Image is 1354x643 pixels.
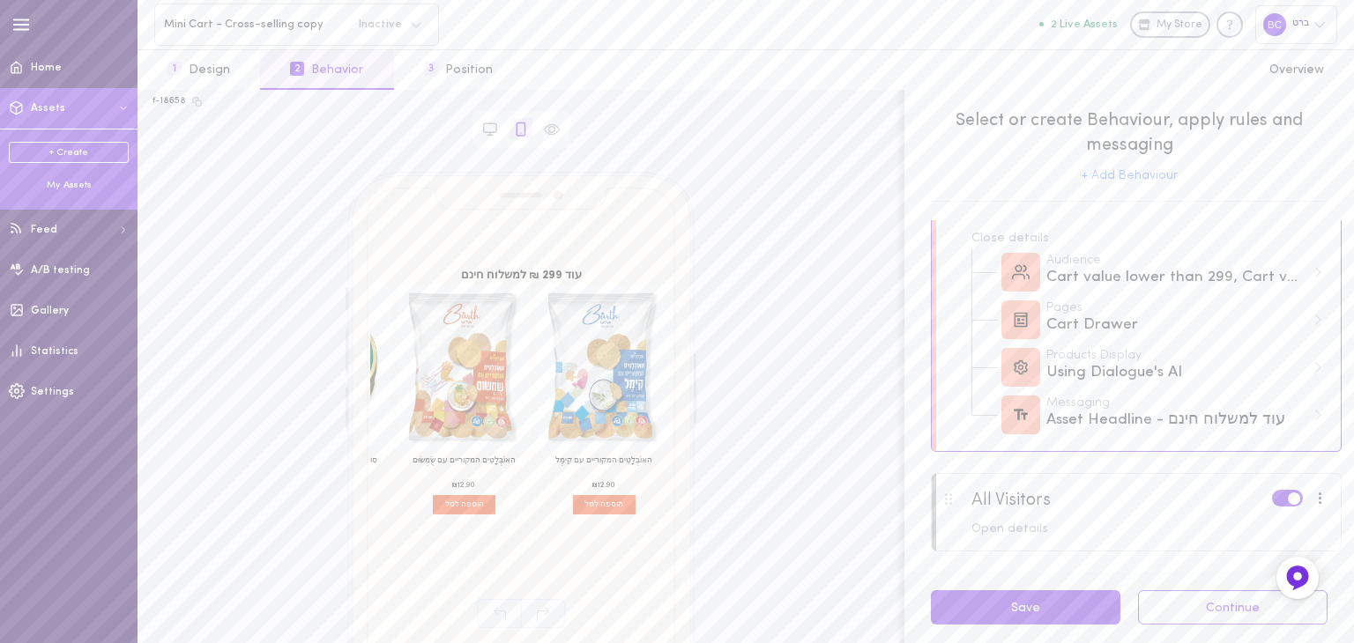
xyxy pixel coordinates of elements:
div: Asset Headline - עוד למשלוח חינם [1046,410,1306,432]
span: Settings [31,387,74,397]
span: Select or create Behaviour, apply rules and messaging [931,108,1328,158]
button: 3Position [394,50,523,90]
span: ‏ ‏₪ [451,481,477,489]
a: 2 Live Assets [1039,18,1130,31]
button: Save [931,590,1120,625]
div: Cart value lower than 299, Cart value higher than 150 [1046,267,1306,289]
button: Overview [1239,50,1354,90]
div: Cart Drawer [1046,302,1324,336]
span: Gallery [31,306,69,316]
button: 1Design [138,50,260,90]
div: Messaging [1046,397,1306,410]
span: Undo [477,599,521,628]
div: Cart Drawer [1046,314,1306,336]
span: A/B testing [31,265,90,276]
div: Products Display [1046,350,1306,362]
h3: האוֹבְּלָטִים המקוריים עם שֻׂמְשׂוּם [402,456,525,475]
div: הוספה לסל [537,285,670,520]
span: Feed [31,225,57,235]
a: My Store [1130,11,1210,38]
div: All VisitorsOpen details [931,473,1342,552]
div: Open details [971,523,1328,536]
button: 2Behavior [260,50,393,90]
h2: עוד ‏299 ‏₪ למשלוח חינם [391,270,653,282]
div: הוספה לסל [398,285,531,520]
span: ‏ ‏₪ [591,481,616,489]
span: My Store [1157,18,1202,33]
span: 12.90 [458,481,475,489]
div: Cart value lower than 299, Cart value higher than 150 [1046,255,1324,289]
span: Redo [521,599,565,628]
div: All Visitors [971,490,1051,511]
div: Knowledge center [1216,11,1243,38]
span: 2 [290,62,304,76]
div: הוספה לסל [257,285,391,520]
h3: סוכריות קשות בטעם מנטה קליר [263,456,386,475]
span: Inactive [347,18,402,30]
button: 2 Live Assets [1039,18,1118,30]
h3: האוֹבְּלָטִים המקוריים עם קִימֶל [542,456,666,475]
span: Home [31,63,62,73]
span: 12.90 [597,481,614,489]
div: Using Dialogue's AI [1046,362,1306,384]
span: Mini Cart - Cross-selling copy [164,18,347,31]
div: f-18658 [153,95,186,107]
span: הוספה לסל [433,495,495,514]
div: Asset Headline - עוד למשלוח חינם [1046,397,1324,432]
div: Audience [1046,255,1306,267]
span: Statistics [31,346,78,357]
button: Continue [1138,590,1328,625]
div: Using Dialogue's AI [1046,350,1324,384]
button: + Add Behaviour [1082,170,1178,182]
span: 1 [167,62,182,76]
div: ברט [1255,5,1337,43]
div: Close details [971,233,1328,245]
div: Pages [1046,302,1306,314]
a: + Create [9,142,129,163]
div: My Assets [9,179,129,192]
span: 3 [424,62,438,76]
span: Assets [31,103,65,114]
div: cart 150-299Close detailsAudienceCart value lower than 299, Cart value higher than 150PagesCart D... [931,182,1342,452]
span: הוספה לסל [572,495,635,514]
img: Feedback Button [1284,565,1311,591]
